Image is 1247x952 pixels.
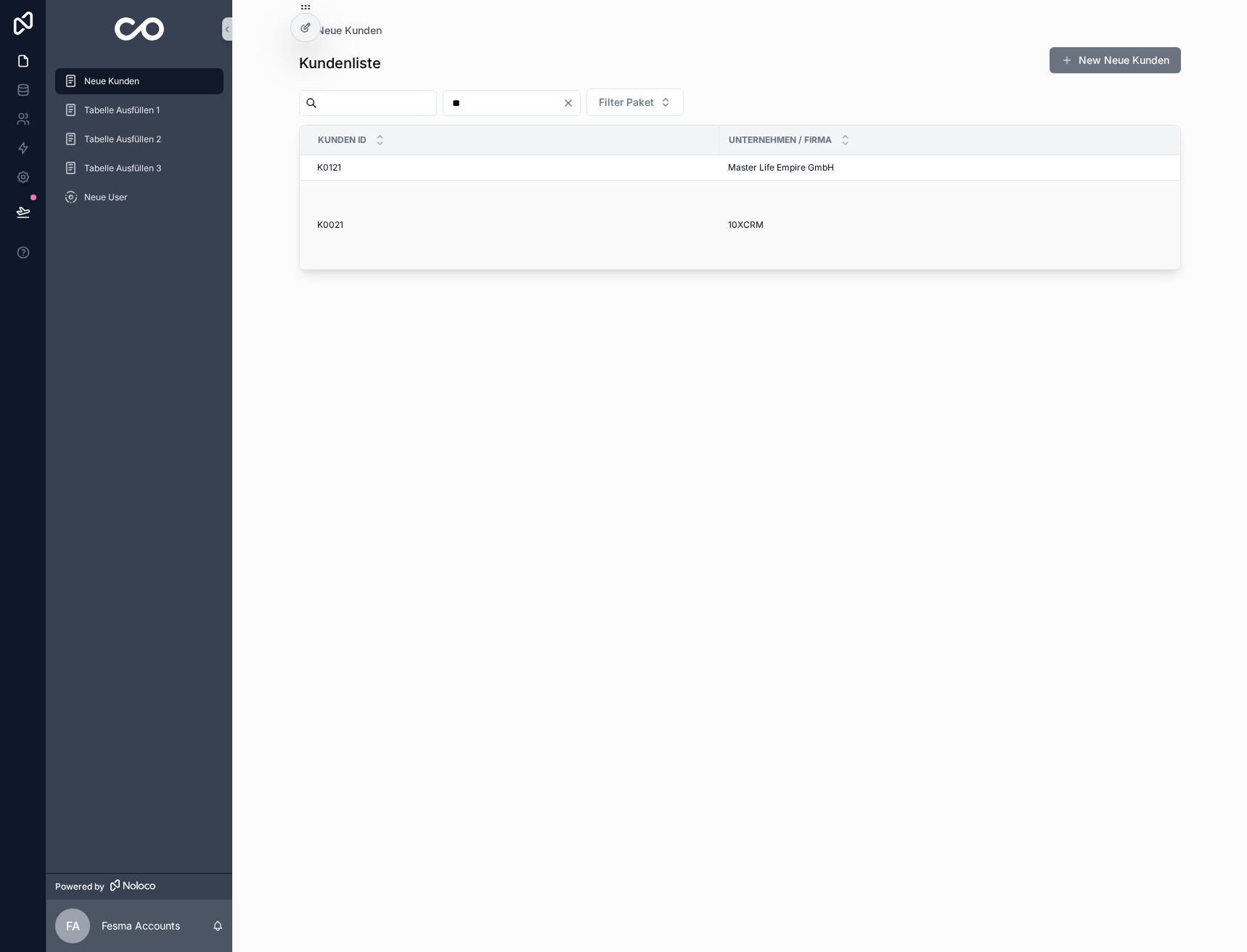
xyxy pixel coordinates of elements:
span: Master Life Empire GmbH [728,162,834,173]
a: Tabelle Ausfüllen 1 [55,97,224,123]
p: Fesma Accounts [102,919,180,933]
span: Unternehmen / Firma [729,134,832,146]
span: K0021 [317,219,343,231]
img: App logo [115,17,165,41]
a: Powered by [46,873,232,900]
div: scrollable content [46,58,232,229]
span: Tabelle Ausfüllen 3 [84,163,161,174]
span: Powered by [55,881,105,892]
span: Tabelle Ausfüllen 2 [84,134,161,145]
a: K0121 [317,162,711,173]
a: Neue Kunden [55,68,224,94]
a: Neue User [55,184,224,210]
a: Neue Kunden [299,23,382,38]
button: Select Button [586,89,684,116]
span: Tabelle Ausfüllen 1 [84,104,160,116]
span: Neue Kunden [316,23,382,38]
a: Tabelle Ausfüllen 3 [55,155,224,181]
span: Kunden ID [318,134,367,146]
a: 10XCRM [728,219,1194,231]
a: K0021 [317,219,711,231]
a: Tabelle Ausfüllen 2 [55,126,224,152]
a: Master Life Empire GmbH [728,162,1194,173]
h1: Kundenliste [299,53,381,73]
button: New Neue Kunden [1050,47,1181,73]
span: FA [66,917,80,935]
span: 10XCRM [728,219,764,231]
button: Clear [563,97,580,109]
span: Filter Paket [599,95,654,110]
span: Neue User [84,192,128,203]
span: K0121 [317,162,341,173]
span: Neue Kunden [84,75,139,87]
